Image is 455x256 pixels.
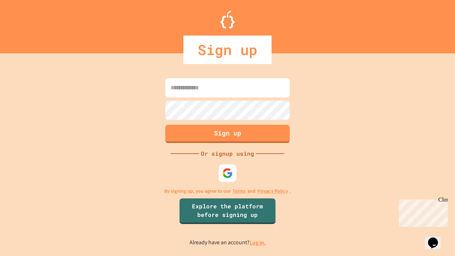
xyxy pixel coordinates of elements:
[222,168,233,178] img: google-icon.svg
[232,187,246,195] a: Terms
[220,11,235,28] img: Logo.svg
[425,228,448,249] iframe: chat widget
[180,198,275,224] a: Explore the platform before signing up
[165,125,290,143] button: Sign up
[257,187,288,195] a: Privacy Policy
[396,197,448,227] iframe: chat widget
[199,149,256,158] div: Or signup using
[189,238,266,247] p: Already have an account?
[250,239,266,246] a: Log in.
[183,36,272,64] div: Sign up
[164,187,291,195] p: By signing up, you agree to our and .
[3,3,49,45] div: Chat with us now!Close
